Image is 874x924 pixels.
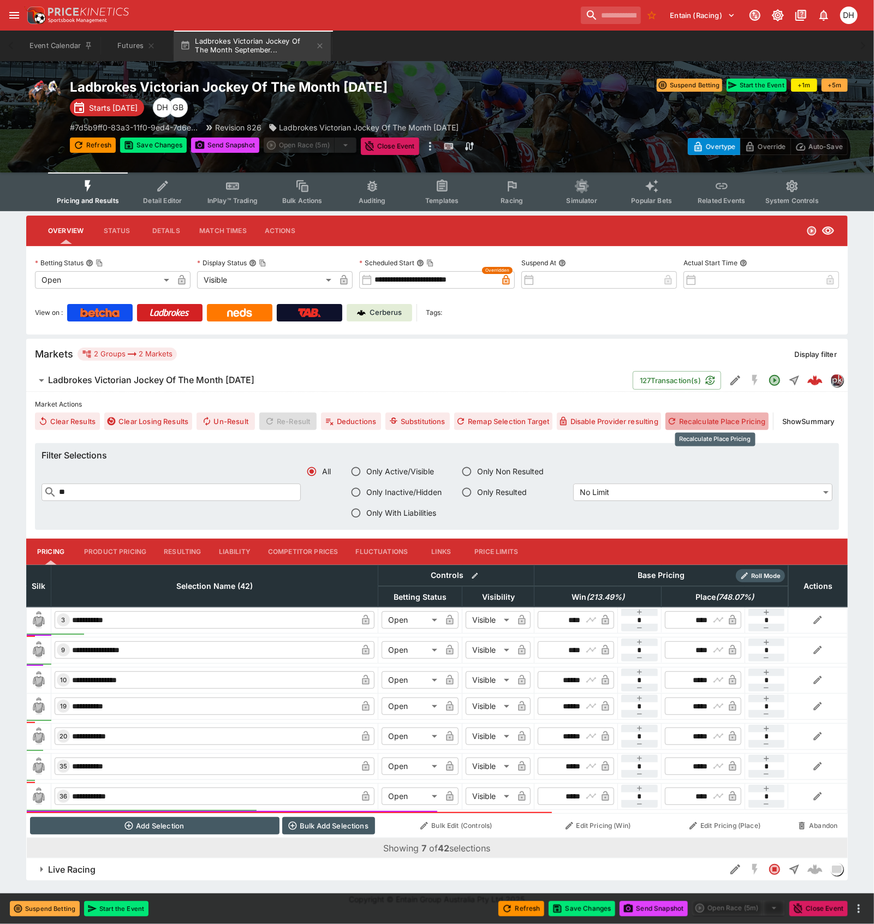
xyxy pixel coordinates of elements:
[168,98,188,117] div: Gary Brigginshaw
[57,792,69,800] span: 36
[716,591,754,604] em: ( 748.07 %)
[197,413,255,430] span: Un-Result
[321,413,380,430] button: Deductions
[822,79,848,92] button: +5m
[359,258,414,267] p: Scheduled Start
[259,259,266,267] button: Copy To Clipboard
[382,591,459,604] span: Betting Status
[357,308,366,317] img: Cerberus
[104,413,192,430] button: Clear Losing Results
[35,304,63,321] label: View on :
[210,539,259,565] button: Liability
[370,307,402,318] p: Cerberus
[60,646,68,654] span: 9
[269,122,459,133] div: Ladbrokes Victorian Jockey Of The Month September 2025
[831,374,843,386] img: pricekinetics
[280,122,459,133] p: Ladbrokes Victorian Jockey Of The Month [DATE]
[48,864,96,875] h6: Live Racing
[35,271,173,289] div: Open
[27,565,51,607] th: Silk
[30,817,280,834] button: Add Selection
[778,413,839,430] button: ShowSummary
[264,138,356,153] div: split button
[454,413,552,430] button: Remap Selection Target
[683,258,738,267] p: Actual Start Time
[86,259,93,267] button: Betting StatusCopy To Clipboard
[688,138,740,155] button: Overtype
[466,611,513,629] div: Visible
[30,671,47,689] img: blank-silk.png
[48,374,254,386] h6: Ladbrokes Victorian Jockey Of The Month [DATE]
[806,225,817,236] svg: Open
[501,196,523,205] span: Racing
[57,196,119,205] span: Pricing and Results
[745,5,765,25] button: Connected to PK
[382,788,441,805] div: Open
[807,373,823,388] img: logo-cerberus--red.svg
[758,141,786,152] p: Override
[549,901,615,916] button: Save Changes
[466,641,513,659] div: Visible
[634,569,689,582] div: Base Pricing
[586,591,625,604] em: ( 213.49 %)
[322,466,331,477] span: All
[789,901,848,916] button: Close Event
[791,79,817,92] button: +1m
[808,141,843,152] p: Auto-Save
[23,31,99,61] button: Event Calendar
[30,641,47,659] img: blank-silk.png
[417,259,424,267] button: Scheduled StartCopy To Clipboard
[657,79,722,92] button: Suspend Betting
[366,507,436,518] span: Only With Liabilities
[426,259,434,267] button: Copy To Clipboard
[747,571,785,581] span: Roll Mode
[814,5,834,25] button: Notifications
[153,98,173,117] div: Dan Hooper
[736,569,785,582] div: Show/hide Price Roll mode configuration.
[665,817,786,834] button: Edit Pricing (Place)
[784,860,804,879] button: Straight
[197,271,335,289] div: Visible
[830,863,843,876] div: liveracing
[70,79,459,96] h2: Copy To Clipboard
[39,218,92,244] button: Overview
[191,218,255,244] button: Match Times
[631,196,672,205] span: Popular Bets
[706,141,735,152] p: Overtype
[120,138,187,153] button: Save Changes
[84,901,148,916] button: Start the Event
[765,371,784,390] button: Open
[30,758,47,775] img: blank-silk.png
[768,5,788,25] button: Toggle light/dark mode
[643,7,661,24] button: No Bookmarks
[726,371,745,390] button: Edit Detail
[255,218,305,244] button: Actions
[30,611,47,629] img: blank-silk.png
[207,196,258,205] span: InPlay™ Trading
[347,539,417,565] button: Fluctuations
[366,486,442,498] span: Only Inactive/Hidden
[807,373,823,388] div: 33b76209-d015-4ac5-aef0-75458157b44f
[765,860,784,879] button: Closed
[30,788,47,805] img: blank-silk.png
[216,122,262,133] p: Revision 826
[831,863,843,875] img: liveracing
[538,817,658,834] button: Edit Pricing (Win)
[41,450,833,461] h6: Filter Selections
[784,371,804,390] button: Straight
[765,196,819,205] span: System Controls
[35,396,839,413] label: Market Actions
[698,196,745,205] span: Related Events
[384,842,491,855] p: Showing of selections
[70,122,198,133] p: Copy To Clipboard
[438,843,450,854] b: 42
[259,539,347,565] button: Competitor Prices
[164,580,265,593] span: Selection Name (42)
[174,31,331,61] button: Ladbrokes Victorian Jockey Of The Month September...
[378,565,534,586] th: Controls
[684,591,766,604] span: Place(748.07%)
[840,7,858,24] div: Daniel Hooper
[426,304,442,321] label: Tags:
[837,3,861,27] button: Daniel Hooper
[57,732,69,740] span: 20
